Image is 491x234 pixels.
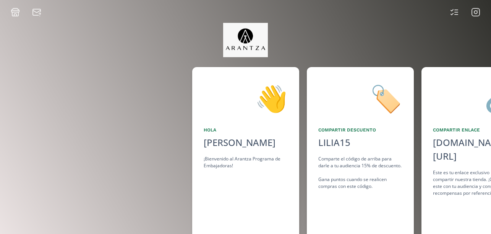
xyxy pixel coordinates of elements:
[318,79,402,117] div: 🏷️
[318,127,402,133] div: Compartir Descuento
[204,136,288,149] div: [PERSON_NAME]
[204,155,288,169] div: ¡Bienvenido al Arantza Programa de Embajadoras!
[318,136,350,149] div: LILIA15
[223,23,268,57] img: jpq5Bx5xx2a5
[204,127,288,133] div: Hola
[318,155,402,190] div: Comparte el código de arriba para darle a tu audiencia 15% de descuento. Gana puntos cuando se re...
[204,79,288,117] div: 👋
